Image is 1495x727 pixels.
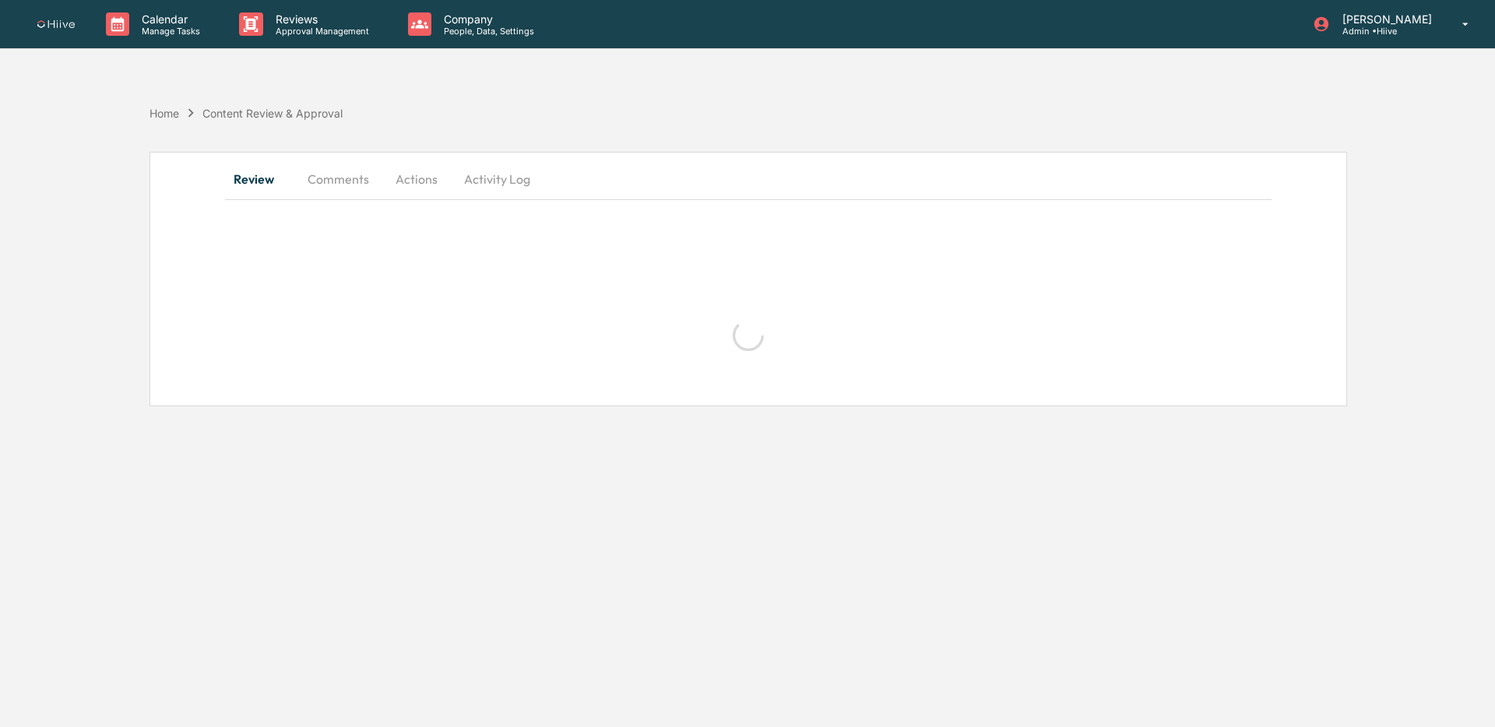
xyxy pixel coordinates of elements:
[382,160,452,198] button: Actions
[202,107,343,120] div: Content Review & Approval
[263,12,377,26] p: Reviews
[295,160,382,198] button: Comments
[431,26,542,37] p: People, Data, Settings
[37,20,75,29] img: logo
[263,26,377,37] p: Approval Management
[149,107,179,120] div: Home
[225,160,1272,198] div: secondary tabs example
[129,12,208,26] p: Calendar
[225,160,295,198] button: Review
[129,26,208,37] p: Manage Tasks
[431,12,542,26] p: Company
[1330,26,1440,37] p: Admin • Hiive
[1330,12,1440,26] p: [PERSON_NAME]
[452,160,543,198] button: Activity Log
